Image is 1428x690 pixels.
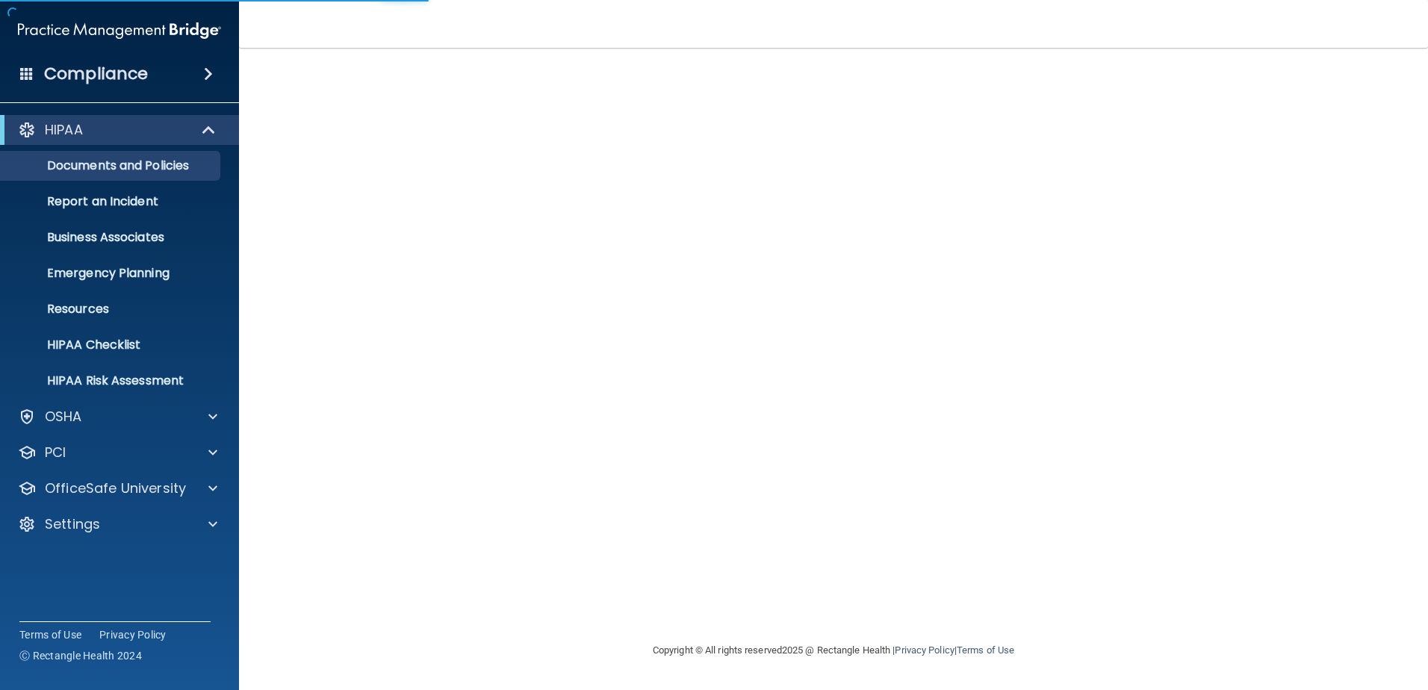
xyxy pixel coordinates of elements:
a: Privacy Policy [99,627,167,642]
a: Terms of Use [957,644,1014,656]
a: Settings [18,515,217,533]
a: PCI [18,444,217,461]
a: Privacy Policy [895,644,954,656]
p: Business Associates [10,230,214,245]
h4: Compliance [44,63,148,84]
p: Report an Incident [10,194,214,209]
img: PMB logo [18,16,221,46]
p: Settings [45,515,100,533]
p: OSHA [45,408,82,426]
p: HIPAA Risk Assessment [10,373,214,388]
div: Copyright © All rights reserved 2025 @ Rectangle Health | | [561,627,1106,674]
span: Ⓒ Rectangle Health 2024 [19,648,142,663]
p: HIPAA [45,121,83,139]
p: Documents and Policies [10,158,214,173]
p: OfficeSafe University [45,479,186,497]
p: Resources [10,302,214,317]
p: PCI [45,444,66,461]
a: OfficeSafe University [18,479,217,497]
a: OSHA [18,408,217,426]
p: Emergency Planning [10,266,214,281]
a: HIPAA [18,121,217,139]
a: Terms of Use [19,627,81,642]
p: HIPAA Checklist [10,338,214,352]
